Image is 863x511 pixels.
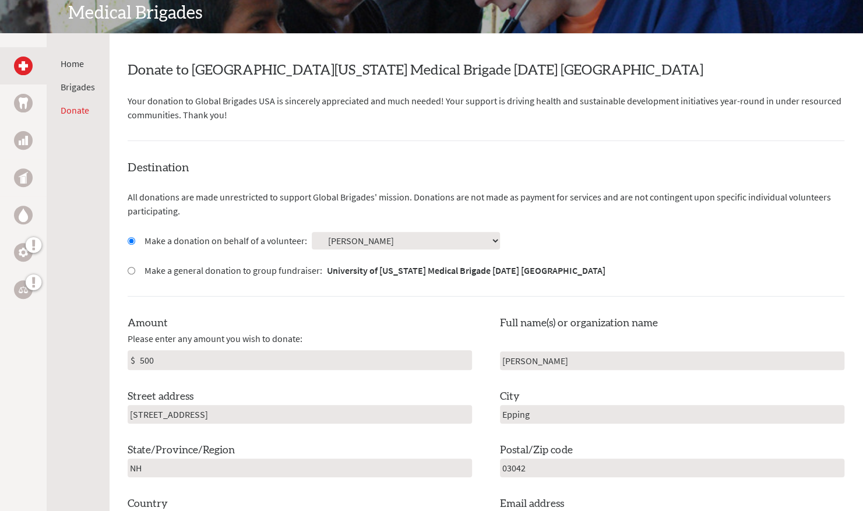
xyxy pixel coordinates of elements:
[61,58,84,69] a: Home
[128,94,844,122] p: Your donation to Global Brigades USA is sincerely appreciated and much needed! Your support is dr...
[19,172,28,184] img: Public Health
[128,160,844,176] h4: Destination
[128,315,168,332] label: Amount
[500,459,844,477] input: Postal/Zip code
[61,103,95,117] li: Donate
[61,104,89,116] a: Donate
[145,234,307,248] label: Make a donation on behalf of a volunteer:
[128,190,844,218] p: All donations are made unrestricted to support Global Brigades' mission. Donations are not made a...
[14,131,33,150] a: Business
[68,3,795,24] h2: Medical Brigades
[14,280,33,299] a: Legal Empowerment
[500,442,573,459] label: Postal/Zip code
[61,80,95,94] li: Brigades
[128,351,138,369] div: $
[128,389,193,405] label: Street address
[500,351,844,370] input: Your name
[19,286,28,293] img: Legal Empowerment
[19,97,28,108] img: Dental
[14,94,33,112] a: Dental
[128,61,844,80] h2: Donate to [GEOGRAPHIC_DATA][US_STATE] Medical Brigade [DATE] [GEOGRAPHIC_DATA]
[128,442,235,459] label: State/Province/Region
[61,81,95,93] a: Brigades
[61,57,95,71] li: Home
[128,459,472,477] input: State/Province/Region
[14,168,33,187] a: Public Health
[19,136,28,145] img: Business
[145,263,605,277] label: Make a general donation to group fundraiser:
[128,332,302,346] span: Please enter any amount you wish to donate:
[138,351,471,369] input: Enter Amount
[500,405,844,424] input: City
[500,389,520,405] label: City
[128,405,472,424] input: Your address
[14,57,33,75] a: Medical
[19,248,28,257] img: Engineering
[500,315,658,332] label: Full name(s) or organization name
[19,61,28,71] img: Medical
[14,243,33,262] a: Engineering
[327,265,605,276] strong: University of [US_STATE] Medical Brigade [DATE] [GEOGRAPHIC_DATA]
[19,208,28,221] img: Water
[14,206,33,224] a: Water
